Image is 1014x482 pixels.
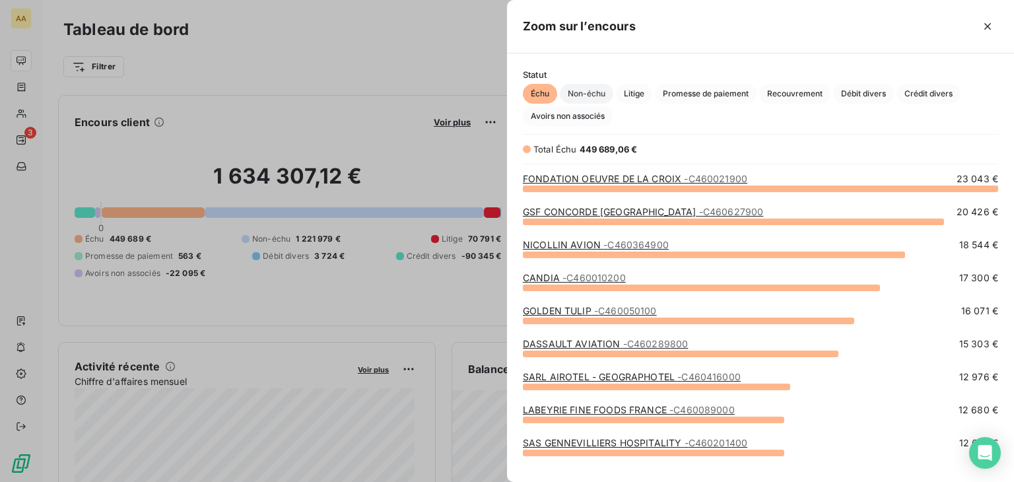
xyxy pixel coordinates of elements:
a: FONDATION OEUVRE DE LA CROIX [523,173,747,184]
span: 17 300 € [959,271,998,285]
span: 12 658 € [959,436,998,450]
span: - C460289800 [623,338,689,349]
div: grid [507,172,1014,466]
a: CANDIA [523,272,626,283]
button: Crédit divers [896,84,961,104]
span: 12 680 € [959,403,998,417]
div: Open Intercom Messenger [969,437,1001,469]
button: Litige [616,84,652,104]
a: GOLDEN TULIP [523,305,657,316]
span: - C460089000 [669,404,735,415]
span: Total Échu [533,144,577,155]
span: - C460627900 [699,206,764,217]
span: - C460416000 [677,371,741,382]
button: Promesse de paiement [655,84,757,104]
button: Non-échu [560,84,613,104]
span: 449 689,06 € [580,144,638,155]
a: DASSAULT AVIATION [523,338,688,349]
span: Statut [523,69,998,80]
span: 12 976 € [959,370,998,384]
span: 15 303 € [959,337,998,351]
span: 23 043 € [957,172,998,186]
span: - C460364900 [603,239,669,250]
span: - C460021900 [684,173,747,184]
a: SARL AIROTEL - GEOGRAPHOTEL [523,371,741,382]
a: NICOLLIN AVION [523,239,669,250]
button: Recouvrement [759,84,830,104]
button: Débit divers [833,84,894,104]
a: LABEYRIE FINE FOODS FRANCE [523,404,735,415]
button: Avoirs non associés [523,106,613,126]
button: Échu [523,84,557,104]
a: SAS GENNEVILLIERS HOSPITALITY [523,437,747,448]
span: 16 071 € [961,304,998,318]
span: 20 426 € [957,205,998,219]
span: - C460050100 [594,305,657,316]
span: 18 544 € [959,238,998,252]
span: - C460201400 [685,437,748,448]
a: GSF CONCORDE [GEOGRAPHIC_DATA] [523,206,763,217]
h5: Zoom sur l’encours [523,17,636,36]
span: - C460010200 [562,272,626,283]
